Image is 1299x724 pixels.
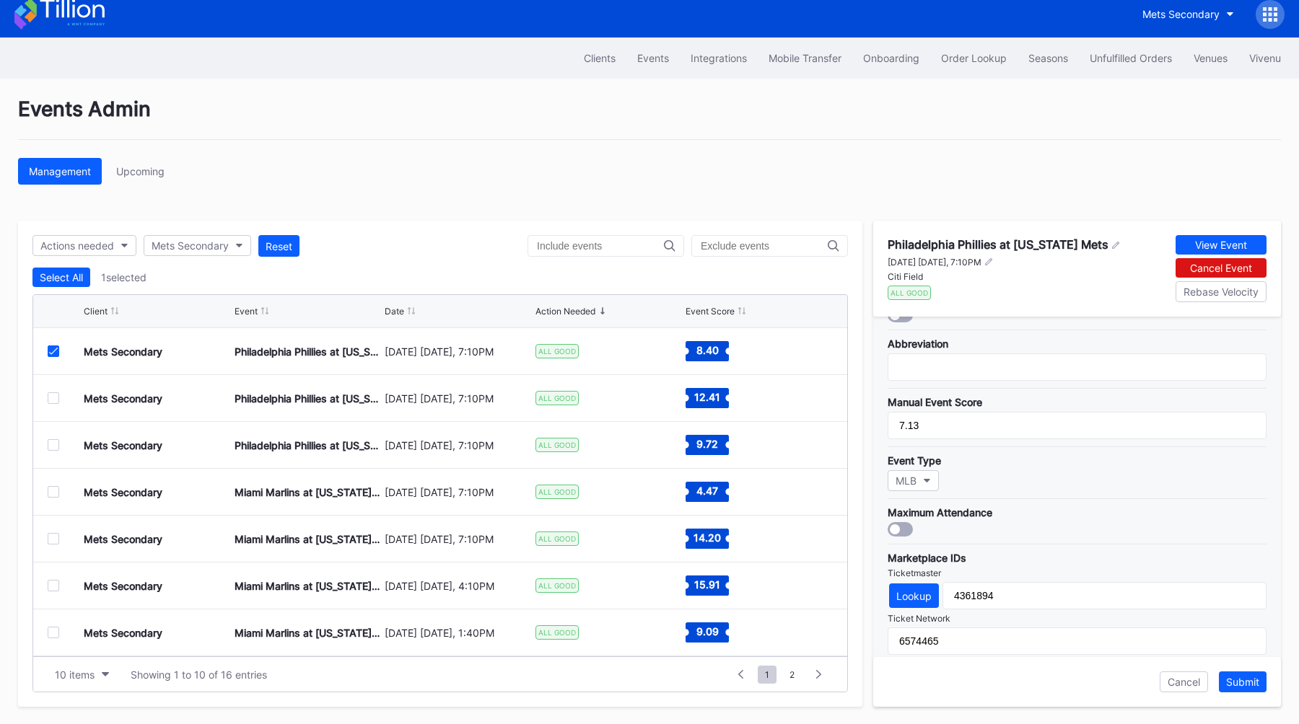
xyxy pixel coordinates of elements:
button: Integrations [680,45,758,71]
div: Ticket Network [888,613,1267,624]
div: ALL GOOD [535,625,579,640]
a: Onboarding [852,45,930,71]
div: [DATE] [DATE], 7:10PM [385,439,532,451]
div: Miami Marlins at [US_STATE] Mets ([PERSON_NAME] Giveaway) [235,580,382,592]
button: Seasons [1018,45,1079,71]
div: Mobile Transfer [769,52,841,64]
div: ALL GOOD [535,578,579,593]
div: Mets Secondary [84,345,162,358]
input: Include events [537,240,664,252]
div: Unfulfilled Orders [1090,52,1172,64]
button: Events [626,45,680,71]
div: Event Type [888,454,1267,467]
div: Mets Secondary [84,439,162,451]
button: Unfulfilled Orders [1079,45,1183,71]
div: Integrations [691,52,747,64]
button: Lookup [889,583,939,608]
div: View Event [1195,239,1247,251]
div: Philadelphia Phillies at [US_STATE] Mets [235,439,382,451]
text: 14.20 [694,531,721,544]
text: 12.41 [694,391,720,403]
div: Client [84,306,108,317]
div: Philadelphia Phillies at [US_STATE] Mets [235,345,382,358]
div: Events [637,52,669,64]
button: Mets Secondary [144,235,251,256]
span: 2 [782,666,802,684]
text: 4.47 [696,485,718,497]
div: Miami Marlins at [US_STATE] Mets [235,627,382,639]
div: Maximum Attendance [888,506,1267,518]
a: Order Lookup [930,45,1018,71]
button: View Event [1176,235,1267,255]
div: Cancel [1168,676,1200,688]
input: Exclude events [701,240,828,252]
div: [DATE] [DATE], 7:10PM [385,533,532,545]
button: Select All [32,268,90,287]
div: 1 selected [101,271,146,283]
div: Philadelphia Phillies at [US_STATE] Mets [888,237,1108,252]
div: Vivenu [1249,52,1281,64]
div: Order Lookup [941,52,1007,64]
div: Events Admin [18,97,1281,140]
div: Showing 1 to 10 of 16 entries [131,668,267,681]
div: Manual Event Score [888,396,1267,408]
button: Mets Secondary [1132,1,1245,27]
div: [DATE] [DATE], 1:40PM [385,627,532,639]
div: ALL GOOD [535,485,579,499]
div: Date [385,306,404,317]
button: Rebase Velocity [1176,281,1267,302]
button: Actions needed [32,235,136,256]
div: Submit [1226,676,1259,688]
div: [DATE] [DATE], 4:10PM [385,580,532,592]
div: Philadelphia Phillies at [US_STATE] Mets (SNY Players Pins Featuring [PERSON_NAME], [PERSON_NAME]... [235,392,382,405]
div: [DATE] [DATE], 7:10PM [385,392,532,405]
div: ALL GOOD [888,286,931,300]
a: Clients [573,45,626,71]
div: ALL GOOD [535,344,579,358]
div: Mets Secondary [84,580,162,592]
div: ALL GOOD [535,391,579,405]
div: Event Score [686,306,735,317]
button: MLB [888,470,939,491]
div: [DATE] [DATE], 7:10PM [888,257,981,268]
div: ALL GOOD [535,531,579,546]
text: 9.09 [696,625,719,637]
div: Lookup [896,590,932,602]
text: 9.72 [696,438,718,450]
button: Vivenu [1238,45,1292,71]
div: Mets Secondary [84,627,162,639]
span: 1 [758,666,777,684]
div: Actions needed [40,239,114,252]
div: Mets Secondary [1142,8,1220,20]
div: Abbreviation [888,337,1267,350]
div: Marketplace IDs [888,552,1267,564]
div: Ticketmaster [888,568,1267,578]
div: Mets Secondary [84,486,162,498]
button: Cancel [1160,671,1208,692]
div: ALL GOOD [535,438,579,452]
button: Upcoming [105,158,175,185]
div: MLB [896,474,917,487]
div: Mets Secondary [84,392,162,405]
div: Miami Marlins at [US_STATE] Mets [235,486,382,498]
input: Ex: 5368256 [888,627,1267,655]
input: Ex: 3620523 [942,582,1267,609]
div: Reset [266,240,292,252]
div: 10 items [55,668,95,681]
div: Miami Marlins at [US_STATE] Mets (Fireworks Night) [235,533,382,545]
button: Mobile Transfer [758,45,852,71]
div: Rebase Velocity [1184,286,1259,298]
button: 10 items [48,665,116,684]
button: Reset [258,235,299,257]
button: Venues [1183,45,1238,71]
button: Management [18,158,102,185]
div: Mets Secondary [84,533,162,545]
div: Event [235,306,258,317]
div: [DATE] [DATE], 7:10PM [385,345,532,358]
